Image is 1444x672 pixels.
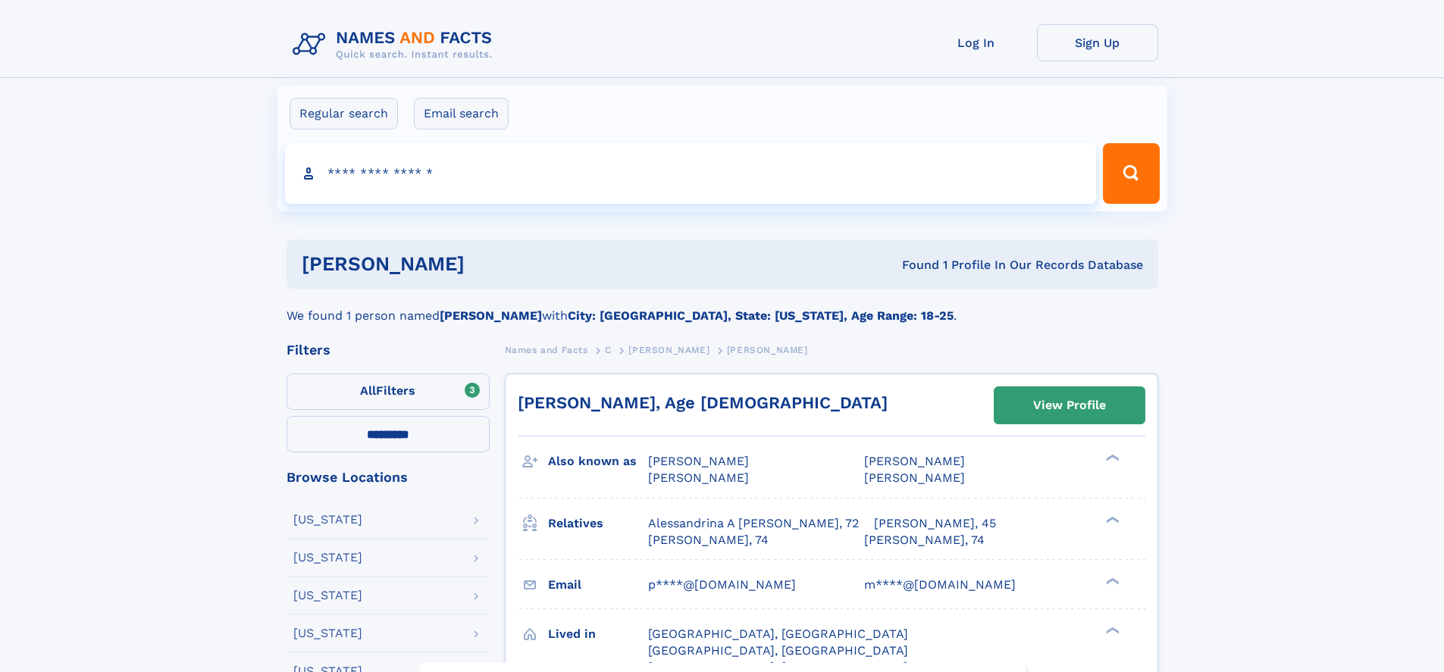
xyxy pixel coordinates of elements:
[648,470,749,485] span: [PERSON_NAME]
[1102,625,1120,635] div: ❯
[916,24,1037,61] a: Log In
[548,511,648,536] h3: Relatives
[568,308,954,323] b: City: [GEOGRAPHIC_DATA], State: [US_STATE], Age Range: 18-25
[287,24,505,65] img: Logo Names and Facts
[864,532,985,549] a: [PERSON_NAME], 74
[548,449,648,474] h3: Also known as
[1102,514,1120,524] div: ❯
[648,643,908,658] span: [GEOGRAPHIC_DATA], [GEOGRAPHIC_DATA]
[293,552,362,564] div: [US_STATE]
[505,340,588,359] a: Names and Facts
[293,627,362,639] div: [US_STATE]
[1037,24,1158,61] a: Sign Up
[648,532,769,549] a: [PERSON_NAME], 74
[287,289,1158,325] div: We found 1 person named with .
[293,514,362,526] div: [US_STATE]
[518,393,888,412] a: [PERSON_NAME], Age [DEMOGRAPHIC_DATA]
[287,374,490,410] label: Filters
[1102,453,1120,463] div: ❯
[548,572,648,598] h3: Email
[287,470,490,484] div: Browse Locations
[628,340,709,359] a: [PERSON_NAME]
[440,308,542,323] b: [PERSON_NAME]
[360,383,376,398] span: All
[1102,576,1120,586] div: ❯
[1033,388,1106,423] div: View Profile
[648,515,859,532] a: Alessandrina A [PERSON_NAME], 72
[605,345,612,355] span: C
[648,454,749,468] span: [PERSON_NAME]
[414,98,509,130] label: Email search
[864,454,965,468] span: [PERSON_NAME]
[290,98,398,130] label: Regular search
[648,627,908,641] span: [GEOGRAPHIC_DATA], [GEOGRAPHIC_DATA]
[1103,143,1159,204] button: Search Button
[605,340,612,359] a: C
[287,343,490,357] div: Filters
[683,257,1143,273] div: Found 1 Profile In Our Records Database
[302,255,684,273] h1: [PERSON_NAME]
[628,345,709,355] span: [PERSON_NAME]
[285,143,1097,204] input: search input
[995,387,1145,424] a: View Profile
[548,621,648,647] h3: Lived in
[727,345,808,355] span: [PERSON_NAME]
[874,515,996,532] a: [PERSON_NAME], 45
[293,589,362,602] div: [US_STATE]
[864,470,965,485] span: [PERSON_NAME]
